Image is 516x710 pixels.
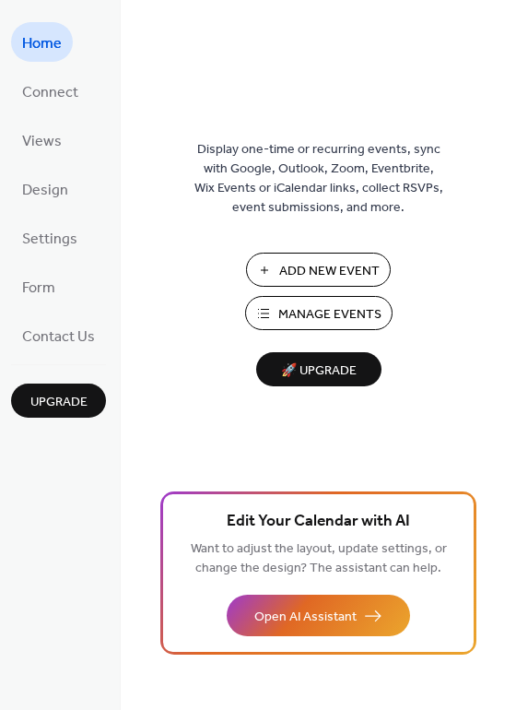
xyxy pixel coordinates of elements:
[22,323,95,351] span: Contact Us
[267,359,370,384] span: 🚀 Upgrade
[11,384,106,418] button: Upgrade
[11,22,73,62] a: Home
[22,225,77,254] span: Settings
[191,537,447,581] span: Want to adjust the layout, update settings, or change the design? The assistant can help.
[11,266,66,306] a: Form
[246,253,391,287] button: Add New Event
[30,393,88,412] span: Upgrade
[256,352,381,386] button: 🚀 Upgrade
[22,176,68,205] span: Design
[245,296,393,330] button: Manage Events
[22,78,78,107] span: Connect
[22,274,55,302] span: Form
[227,595,410,636] button: Open AI Assistant
[194,140,443,218] span: Display one-time or recurring events, sync with Google, Outlook, Zoom, Eventbrite, Wix Events or ...
[11,120,73,160] a: Views
[279,262,380,281] span: Add New Event
[254,608,357,627] span: Open AI Assistant
[278,305,381,325] span: Manage Events
[22,30,62,58] span: Home
[11,218,88,257] a: Settings
[22,127,62,156] span: Views
[11,71,89,111] a: Connect
[11,315,106,355] a: Contact Us
[11,169,79,208] a: Design
[227,509,410,535] span: Edit Your Calendar with AI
